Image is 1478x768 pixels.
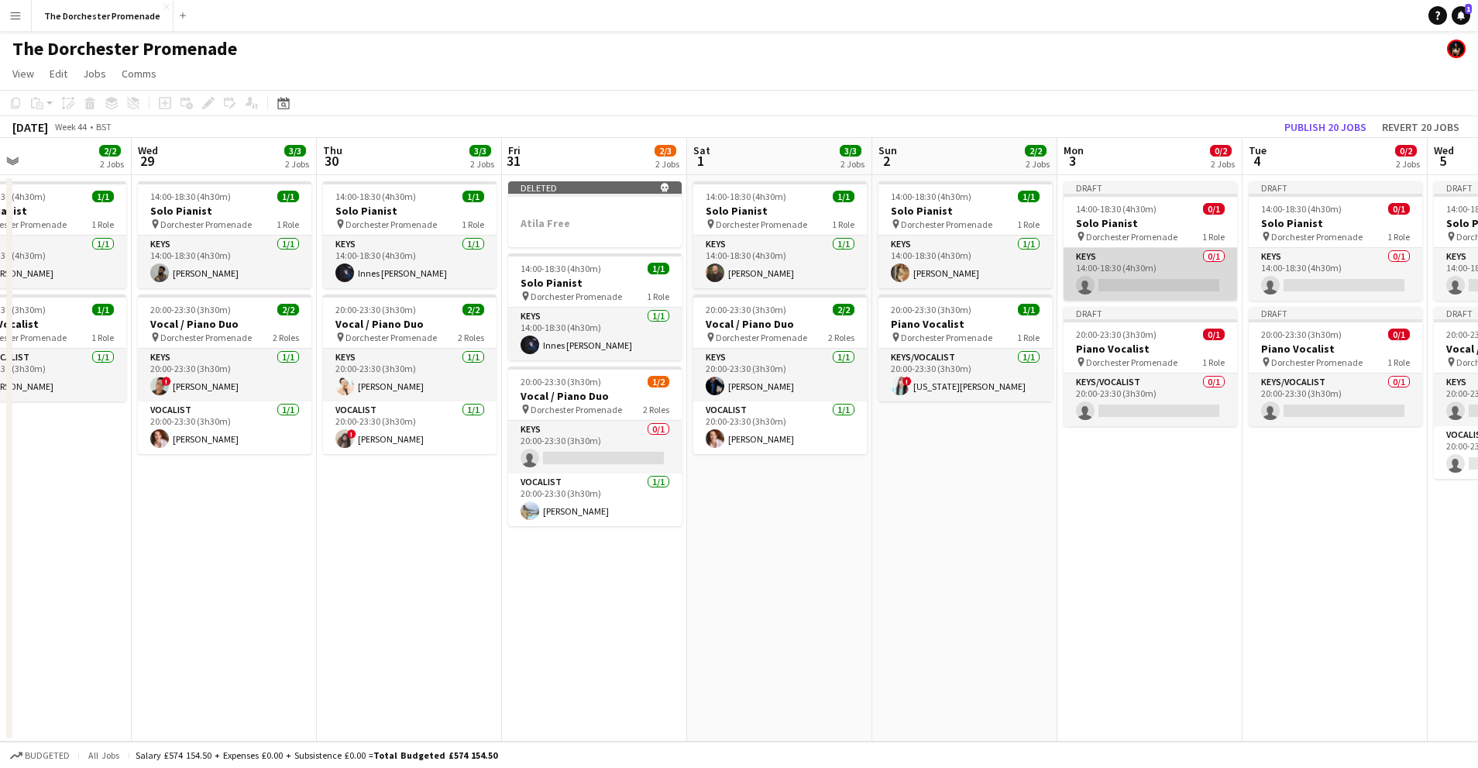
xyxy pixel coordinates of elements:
[693,317,867,331] h3: Vocal / Piano Duo
[716,219,807,230] span: Dorchester Promenade
[902,377,912,386] span: !
[273,332,299,343] span: 2 Roles
[6,64,40,84] a: View
[136,749,497,761] div: Salary £574 154.50 + Expenses £0.00 + Subsistence £0.00 =
[91,332,114,343] span: 1 Role
[160,332,252,343] span: Dorchester Promenade
[1211,158,1235,170] div: 2 Jobs
[521,263,601,274] span: 14:00-18:30 (4h30m)
[1249,342,1422,356] h3: Piano Vocalist
[458,332,484,343] span: 2 Roles
[1202,231,1225,243] span: 1 Role
[1210,145,1232,157] span: 0/2
[508,421,682,474] app-card-role: Keys0/120:00-23:30 (3h30m)
[648,263,669,274] span: 1/1
[136,152,158,170] span: 29
[891,304,971,315] span: 20:00-23:30 (3h30m)
[531,291,622,302] span: Dorchester Promenade
[277,219,299,230] span: 1 Role
[469,145,491,157] span: 3/3
[138,349,311,401] app-card-role: Keys1/120:00-23:30 (3h30m)![PERSON_NAME]
[1203,203,1225,215] span: 0/1
[323,181,497,288] div: 14:00-18:30 (4h30m)1/1Solo Pianist Dorchester Promenade1 RoleKeys1/114:00-18:30 (4h30m)Innes [PER...
[1202,356,1225,368] span: 1 Role
[1064,143,1084,157] span: Mon
[160,219,252,230] span: Dorchester Promenade
[648,376,669,387] span: 1/2
[462,191,484,202] span: 1/1
[335,304,416,315] span: 20:00-23:30 (3h30m)
[1017,219,1040,230] span: 1 Role
[1434,143,1454,157] span: Wed
[878,204,1052,218] h3: Solo Pianist
[1396,158,1420,170] div: 2 Jobs
[1249,143,1267,157] span: Tue
[1017,332,1040,343] span: 1 Role
[1249,374,1422,426] app-card-role: Keys/Vocalist0/120:00-23:30 (3h30m)
[508,216,682,230] h3: Atila Free
[531,404,622,415] span: Dorchester Promenade
[1447,40,1466,58] app-user-avatar: Helena Debono
[891,191,971,202] span: 14:00-18:30 (4h30m)
[323,236,497,288] app-card-role: Keys1/114:00-18:30 (4h30m)Innes [PERSON_NAME]
[277,191,299,202] span: 1/1
[138,294,311,454] app-job-card: 20:00-23:30 (3h30m)2/2Vocal / Piano Duo Dorchester Promenade2 RolesKeys1/120:00-23:30 (3h30m)![PE...
[693,236,867,288] app-card-role: Keys1/114:00-18:30 (4h30m)[PERSON_NAME]
[138,317,311,331] h3: Vocal / Piano Duo
[115,64,163,84] a: Comms
[1249,216,1422,230] h3: Solo Pianist
[1061,152,1084,170] span: 3
[1025,145,1047,157] span: 2/2
[1452,6,1470,25] a: 1
[12,119,48,135] div: [DATE]
[521,376,601,387] span: 20:00-23:30 (3h30m)
[878,236,1052,288] app-card-role: Keys1/114:00-18:30 (4h30m)[PERSON_NAME]
[1376,117,1466,137] button: Revert 20 jobs
[832,219,854,230] span: 1 Role
[1249,307,1422,319] div: Draft
[1388,203,1410,215] span: 0/1
[1249,181,1422,301] app-job-card: Draft14:00-18:30 (4h30m)0/1Solo Pianist Dorchester Promenade1 RoleKeys0/114:00-18:30 (4h30m)
[138,181,311,288] app-job-card: 14:00-18:30 (4h30m)1/1Solo Pianist Dorchester Promenade1 RoleKeys1/114:00-18:30 (4h30m)[PERSON_NAME]
[1076,329,1157,340] span: 20:00-23:30 (3h30m)
[693,294,867,454] div: 20:00-23:30 (3h30m)2/2Vocal / Piano Duo Dorchester Promenade2 RolesKeys1/120:00-23:30 (3h30m)[PER...
[693,204,867,218] h3: Solo Pianist
[1064,216,1237,230] h3: Solo Pianist
[1203,329,1225,340] span: 0/1
[92,191,114,202] span: 1/1
[138,236,311,288] app-card-role: Keys1/114:00-18:30 (4h30m)[PERSON_NAME]
[1278,117,1373,137] button: Publish 20 jobs
[12,67,34,81] span: View
[77,64,112,84] a: Jobs
[470,158,494,170] div: 2 Jobs
[8,747,72,764] button: Budgeted
[1388,329,1410,340] span: 0/1
[508,389,682,403] h3: Vocal / Piano Duo
[878,294,1052,401] app-job-card: 20:00-23:30 (3h30m)1/1Piano Vocalist Dorchester Promenade1 RoleKeys/Vocalist1/120:00-23:30 (3h30m...
[162,377,171,386] span: !
[138,143,158,157] span: Wed
[43,64,74,84] a: Edit
[1249,307,1422,426] div: Draft20:00-23:30 (3h30m)0/1Piano Vocalist Dorchester Promenade1 RoleKeys/Vocalist0/120:00-23:30 (...
[508,367,682,526] app-job-card: 20:00-23:30 (3h30m)1/2Vocal / Piano Duo Dorchester Promenade2 RolesKeys0/120:00-23:30 (3h30m) Voc...
[1064,248,1237,301] app-card-role: Keys0/114:00-18:30 (4h30m)
[1018,304,1040,315] span: 1/1
[693,349,867,401] app-card-role: Keys1/120:00-23:30 (3h30m)[PERSON_NAME]
[1086,356,1177,368] span: Dorchester Promenade
[323,143,342,157] span: Thu
[693,143,710,157] span: Sat
[285,158,309,170] div: 2 Jobs
[1064,307,1237,426] app-job-card: Draft20:00-23:30 (3h30m)0/1Piano Vocalist Dorchester Promenade1 RoleKeys/Vocalist0/120:00-23:30 (...
[1395,145,1417,157] span: 0/2
[25,750,70,761] span: Budgeted
[150,191,231,202] span: 14:00-18:30 (4h30m)
[647,291,669,302] span: 1 Role
[345,219,437,230] span: Dorchester Promenade
[508,253,682,360] app-job-card: 14:00-18:30 (4h30m)1/1Solo Pianist Dorchester Promenade1 RoleKeys1/114:00-18:30 (4h30m)Innes [PER...
[901,332,992,343] span: Dorchester Promenade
